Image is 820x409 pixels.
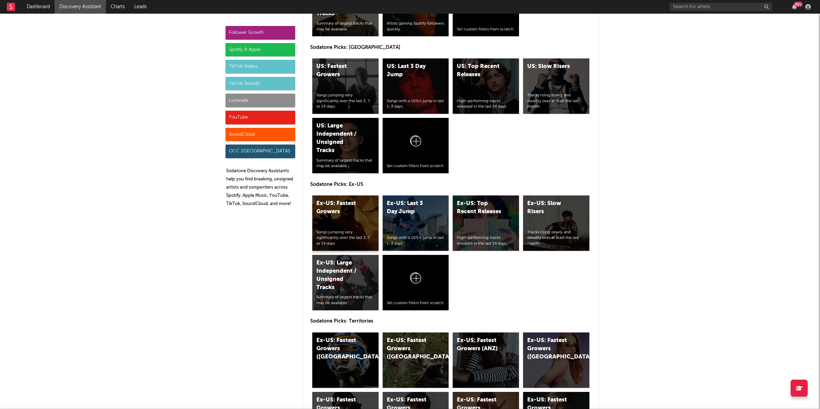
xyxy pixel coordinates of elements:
div: Set custom filters from scratch. [387,163,445,169]
div: Tracks rising slowly and steadily over at least the last month. [527,230,585,247]
div: Summary of largest tracks that may be available. [316,158,374,169]
div: YouTube [225,111,295,124]
p: Sodatone Picks: Territories [310,317,592,325]
div: SoundCloud [225,128,295,141]
div: High-performing tracks released in the last 14 days. [457,235,515,247]
a: Ex-US: Top Recent ReleasesHigh-performing tracks released in the last 14 days. [453,195,519,251]
div: Ex-US: Fastest Growers ([GEOGRAPHIC_DATA]) [387,337,433,361]
div: TikTok Videos [225,60,295,73]
a: US: Top Recent ReleasesHigh-performing tracks released in the last 14 days. [453,58,519,114]
p: Sodatone Discovery Assistants help you find breaking, unsigned artists and songwriters across Spo... [226,167,295,208]
div: Ex-US: Fastest Growers ([GEOGRAPHIC_DATA]) [316,337,363,361]
div: Songs jumping very significantly over the last 3, 7, or 14 days. [316,230,374,247]
div: Ex-US: Large Independent / Unsigned Tracks [316,259,363,292]
div: US: Large Independent / Unsigned Tracks [316,122,363,155]
a: US: Last 3 Day JumpSongs with a 10%+ jump in last 1-3 days. [383,58,449,114]
div: US: Slow Risers [527,63,574,71]
a: Ex-US: Fastest GrowersSongs jumping very significantly over the last 3, 7, or 14 days. [312,195,379,251]
div: Set custom filters from scratch. [387,300,445,306]
a: Set custom filters from scratch. [383,255,449,310]
div: Songs jumping very significantly over the last 3, 7, or 14 days. [316,93,374,110]
div: US: Top Recent Releases [457,63,503,79]
div: Ex-US: Last 3 Day Jump [387,200,433,216]
a: Ex-US: Slow RisersTracks rising slowly and steadily over at least the last month. [523,195,589,251]
div: Set custom filters from scratch. [457,27,515,32]
button: 99+ [792,4,797,10]
div: OCC ([GEOGRAPHIC_DATA]) [225,145,295,158]
div: Summary of largest tracks that may be available. [316,295,374,306]
p: Sodatone Picks: Ex-US [310,180,592,189]
div: Spotify & Apple [225,43,295,57]
div: 99 + [794,2,803,7]
a: Set custom filters from scratch. [383,118,449,173]
input: Search for artists [670,3,772,11]
a: Ex-US: Fastest Growers ([GEOGRAPHIC_DATA]) [312,332,379,388]
div: Follower Growth [225,26,295,40]
a: Ex-US: Fastest Growers ([GEOGRAPHIC_DATA]) [383,332,449,388]
a: Ex-US: Last 3 Day JumpSongs with a 10%+ jump in last 1-3 days. [383,195,449,251]
div: US: Last 3 Day Jump [387,63,433,79]
div: Summary of largest tracks that may be available. [316,21,374,32]
div: Ex-US: Fastest Growers (ANZ) [457,337,503,353]
div: Ex-US: Fastest Growers ([GEOGRAPHIC_DATA]) [527,337,574,361]
div: Songs with a 10%+ jump in last 1-3 days. [387,235,445,247]
div: Songs with a 10%+ jump in last 1-3 days. [387,98,445,110]
div: Tracks rising slowly and steadily over at least the last month. [527,93,585,110]
a: US: Fastest GrowersSongs jumping very significantly over the last 3, 7, or 14 days. [312,58,379,114]
div: Artists gaining Spotify followers quickly. [387,21,445,32]
a: US: Slow RisersTracks rising slowly and steadily over at least the last month. [523,58,589,114]
a: Ex-US: Large Independent / Unsigned TracksSummary of largest tracks that may be available. [312,255,379,310]
div: Luminate [225,94,295,107]
div: US: Fastest Growers [316,63,363,79]
a: Ex-US: Fastest Growers ([GEOGRAPHIC_DATA]) [523,332,589,388]
p: Sodatone Picks: [GEOGRAPHIC_DATA] [310,43,592,52]
div: High-performing tracks released in the last 14 days. [457,98,515,110]
div: Ex-US: Slow Risers [527,200,574,216]
div: Ex-US: Fastest Growers [316,200,363,216]
div: Ex-US: Top Recent Releases [457,200,503,216]
a: Ex-US: Fastest Growers (ANZ) [453,332,519,388]
a: US: Large Independent / Unsigned TracksSummary of largest tracks that may be available. [312,118,379,173]
div: TikTok Sounds [225,77,295,91]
